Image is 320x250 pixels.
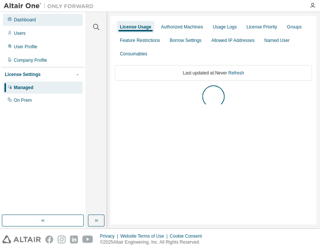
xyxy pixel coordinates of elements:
[287,24,301,30] div: Groups
[14,30,25,36] div: Users
[4,2,97,10] img: Altair One
[264,37,289,43] div: Named User
[2,235,41,243] img: altair_logo.svg
[5,71,40,77] div: License Settings
[14,85,33,91] div: Managed
[14,57,47,63] div: Company Profile
[120,233,170,239] div: Website Terms of Use
[100,239,206,246] p: © 2025 Altair Engineering, Inc. All Rights Reserved.
[213,24,237,30] div: Usage Logs
[14,97,32,103] div: On Prem
[120,51,147,57] div: Consumables
[70,235,78,243] img: linkedin.svg
[170,233,206,239] div: Cookie Consent
[45,235,53,243] img: facebook.svg
[14,17,36,23] div: Dashboard
[246,24,277,30] div: License Priority
[120,37,160,43] div: Feature Restrictions
[211,37,255,43] div: Allowed IP Addresses
[120,24,151,30] div: License Usage
[115,65,312,81] div: Last updated at: Never
[100,233,120,239] div: Privacy
[170,37,201,43] div: Borrow Settings
[14,44,37,50] div: User Profile
[58,235,65,243] img: instagram.svg
[228,70,244,76] a: Refresh
[82,235,93,243] img: youtube.svg
[161,24,203,30] div: Authorized Machines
